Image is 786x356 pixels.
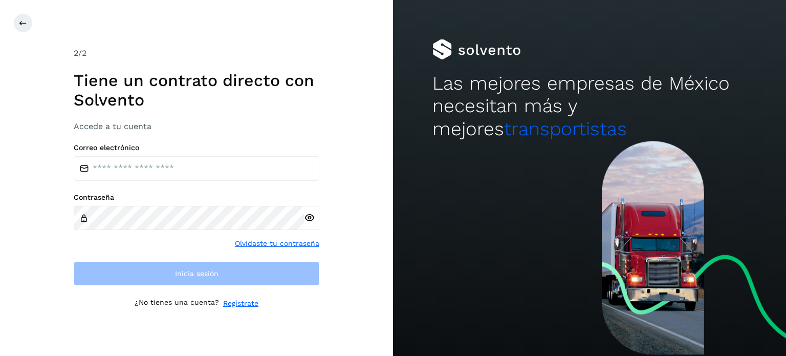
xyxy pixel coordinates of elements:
h3: Accede a tu cuenta [74,121,319,131]
div: /2 [74,47,319,59]
span: Inicia sesión [175,270,219,277]
a: Olvidaste tu contraseña [235,238,319,249]
button: Inicia sesión [74,261,319,286]
label: Correo electrónico [74,143,319,152]
span: 2 [74,48,78,58]
label: Contraseña [74,193,319,202]
span: transportistas [504,118,627,140]
h1: Tiene un contrato directo con Solvento [74,71,319,110]
p: ¿No tienes una cuenta? [135,298,219,309]
a: Regístrate [223,298,258,309]
h2: Las mejores empresas de México necesitan más y mejores [432,72,747,140]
